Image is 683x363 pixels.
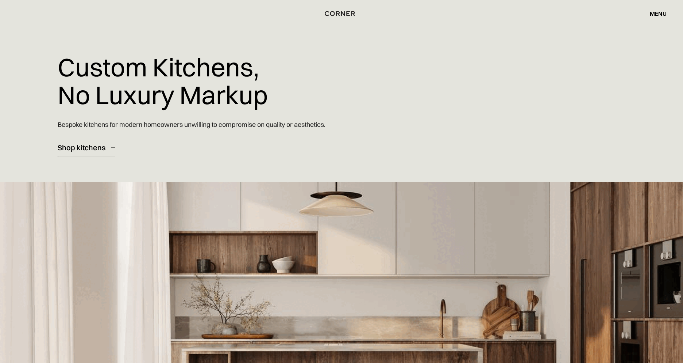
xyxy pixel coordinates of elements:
div: Shop kitchens [58,143,105,152]
div: menu [650,11,667,16]
h1: Custom Kitchens, No Luxury Markup [58,48,268,114]
a: Shop kitchens [58,139,115,156]
a: home [315,9,369,18]
p: Bespoke kitchens for modern homeowners unwilling to compromise on quality or aesthetics. [58,114,325,135]
div: menu [643,7,667,20]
